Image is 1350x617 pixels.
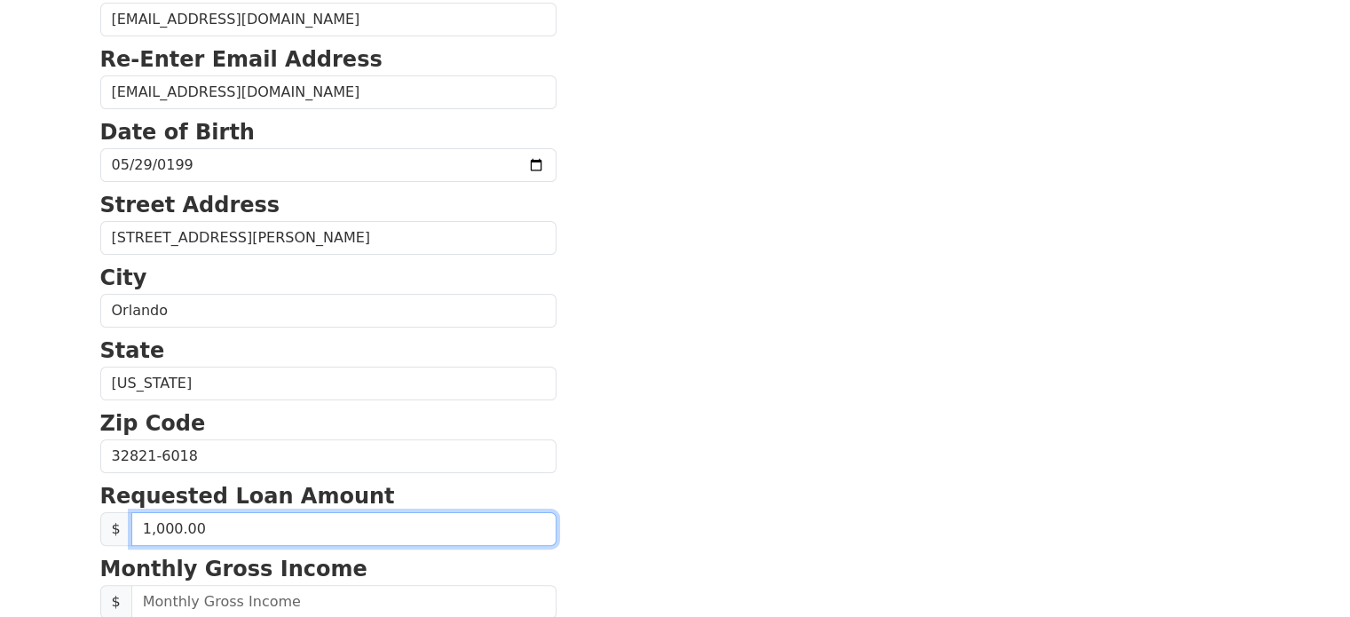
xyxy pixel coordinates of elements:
[100,484,395,509] strong: Requested Loan Amount
[100,411,206,436] strong: Zip Code
[100,193,280,218] strong: Street Address
[100,221,557,255] input: Street Address
[100,75,557,109] input: Re-Enter Email Address
[100,265,147,290] strong: City
[100,294,557,328] input: City
[131,512,557,546] input: Requested Loan Amount
[100,553,557,585] p: Monthly Gross Income
[100,439,557,473] input: Zip Code
[100,47,383,72] strong: Re-Enter Email Address
[100,338,165,363] strong: State
[100,120,255,145] strong: Date of Birth
[100,3,557,36] input: Email Address
[100,512,132,546] span: $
